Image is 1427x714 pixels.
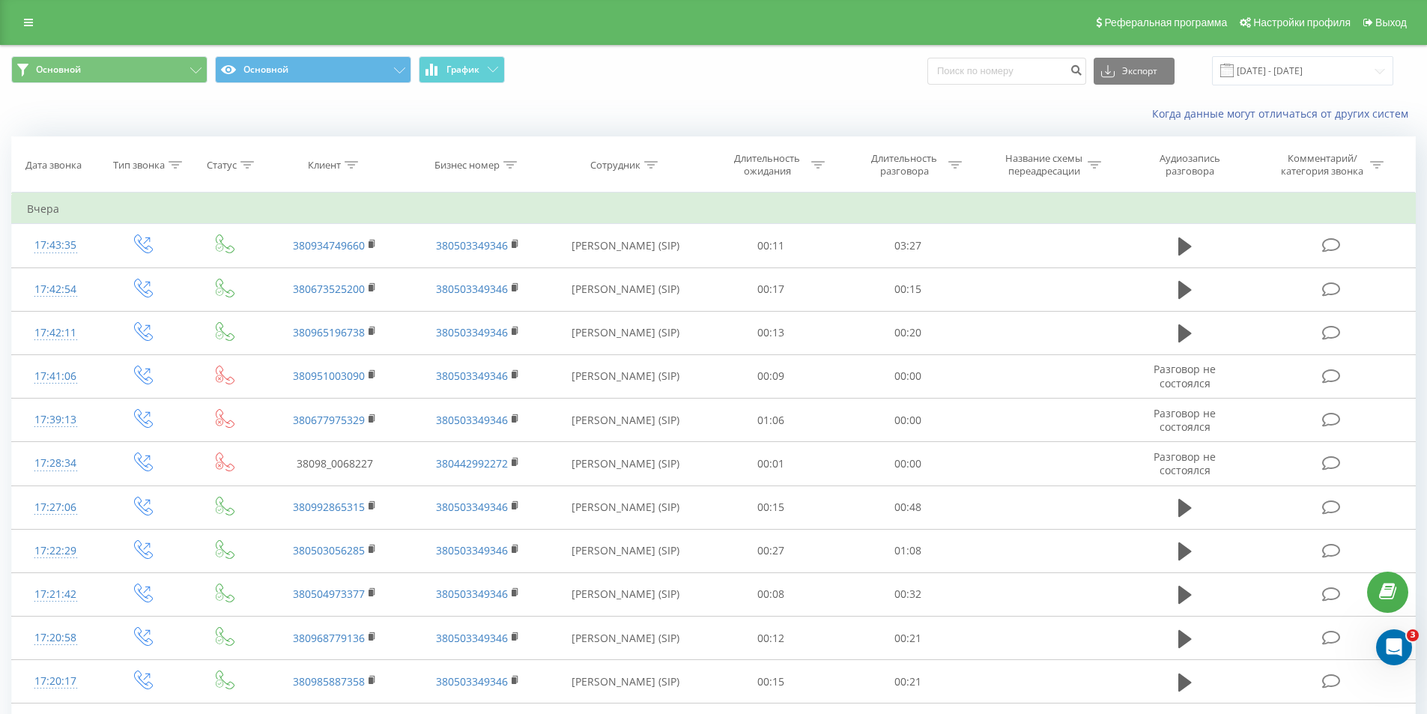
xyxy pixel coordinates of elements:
td: 00:17 [703,267,840,311]
a: 380951003090 [293,369,365,383]
td: 00:21 [840,617,977,660]
div: 17:39:13 [27,405,85,435]
td: 00:48 [840,485,977,529]
span: Разговор не состоялся [1154,362,1216,390]
td: [PERSON_NAME] (SIP) [549,224,703,267]
td: [PERSON_NAME] (SIP) [549,267,703,311]
a: 380503349346 [436,674,508,689]
div: Длительность ожидания [727,152,808,178]
a: 380442992272 [436,456,508,471]
div: 17:22:29 [27,536,85,566]
button: График [419,56,505,83]
td: [PERSON_NAME] (SIP) [549,399,703,442]
td: 38098_0068227 [264,442,406,485]
a: 380503349346 [436,238,508,252]
a: 380503349346 [436,282,508,296]
div: 17:41:06 [27,362,85,391]
div: 17:42:11 [27,318,85,348]
td: 00:11 [703,224,840,267]
div: Аудиозапись разговора [1141,152,1238,178]
td: [PERSON_NAME] (SIP) [549,311,703,354]
td: 00:20 [840,311,977,354]
button: Основной [11,56,207,83]
a: 380968779136 [293,631,365,645]
td: 00:32 [840,572,977,616]
div: Длительность разговора [864,152,945,178]
td: [PERSON_NAME] (SIP) [549,354,703,398]
span: Настройки профиля [1253,16,1351,28]
div: 17:21:42 [27,580,85,609]
div: Комментарий/категория звонка [1279,152,1366,178]
td: 00:01 [703,442,840,485]
a: 380503349346 [436,631,508,645]
a: 380673525200 [293,282,365,296]
td: [PERSON_NAME] (SIP) [549,572,703,616]
td: [PERSON_NAME] (SIP) [549,660,703,704]
div: Бизнес номер [434,159,500,172]
a: 380677975329 [293,413,365,427]
td: [PERSON_NAME] (SIP) [549,485,703,529]
td: 00:21 [840,660,977,704]
div: Статус [207,159,237,172]
div: 17:20:17 [27,667,85,696]
span: График [446,64,479,75]
div: Клиент [308,159,341,172]
td: 00:00 [840,354,977,398]
td: 00:00 [840,442,977,485]
a: 380504973377 [293,587,365,601]
td: Вчера [12,194,1416,224]
td: [PERSON_NAME] (SIP) [549,442,703,485]
span: Реферальная программа [1104,16,1227,28]
button: Основной [215,56,411,83]
a: 380934749660 [293,238,365,252]
iframe: Intercom live chat [1376,629,1412,665]
a: 380965196738 [293,325,365,339]
a: 380503056285 [293,543,365,557]
span: Разговор не состоялся [1154,406,1216,434]
td: 01:06 [703,399,840,442]
div: Дата звонка [25,159,82,172]
td: 03:27 [840,224,977,267]
div: 17:43:35 [27,231,85,260]
div: 17:42:54 [27,275,85,304]
td: 00:13 [703,311,840,354]
button: Экспорт [1094,58,1175,85]
a: 380503349346 [436,587,508,601]
a: 380503349346 [436,543,508,557]
a: 380985887358 [293,674,365,689]
td: 00:15 [703,485,840,529]
a: 380503349346 [436,413,508,427]
div: Название схемы переадресации [1004,152,1084,178]
td: 00:15 [703,660,840,704]
span: Основной [36,64,81,76]
td: 00:09 [703,354,840,398]
td: 00:12 [703,617,840,660]
td: 00:08 [703,572,840,616]
a: Когда данные могут отличаться от других систем [1152,106,1416,121]
div: Тип звонка [113,159,165,172]
td: 01:08 [840,529,977,572]
td: [PERSON_NAME] (SIP) [549,529,703,572]
td: 00:27 [703,529,840,572]
a: 380503349346 [436,325,508,339]
div: 17:20:58 [27,623,85,653]
span: Выход [1375,16,1407,28]
a: 380503349346 [436,500,508,514]
a: 380503349346 [436,369,508,383]
td: 00:15 [840,267,977,311]
td: 00:00 [840,399,977,442]
div: 17:27:06 [27,493,85,522]
a: 380992865315 [293,500,365,514]
td: [PERSON_NAME] (SIP) [549,617,703,660]
span: Разговор не состоялся [1154,450,1216,477]
span: 3 [1407,629,1419,641]
div: Сотрудник [590,159,640,172]
div: 17:28:34 [27,449,85,478]
input: Поиск по номеру [927,58,1086,85]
